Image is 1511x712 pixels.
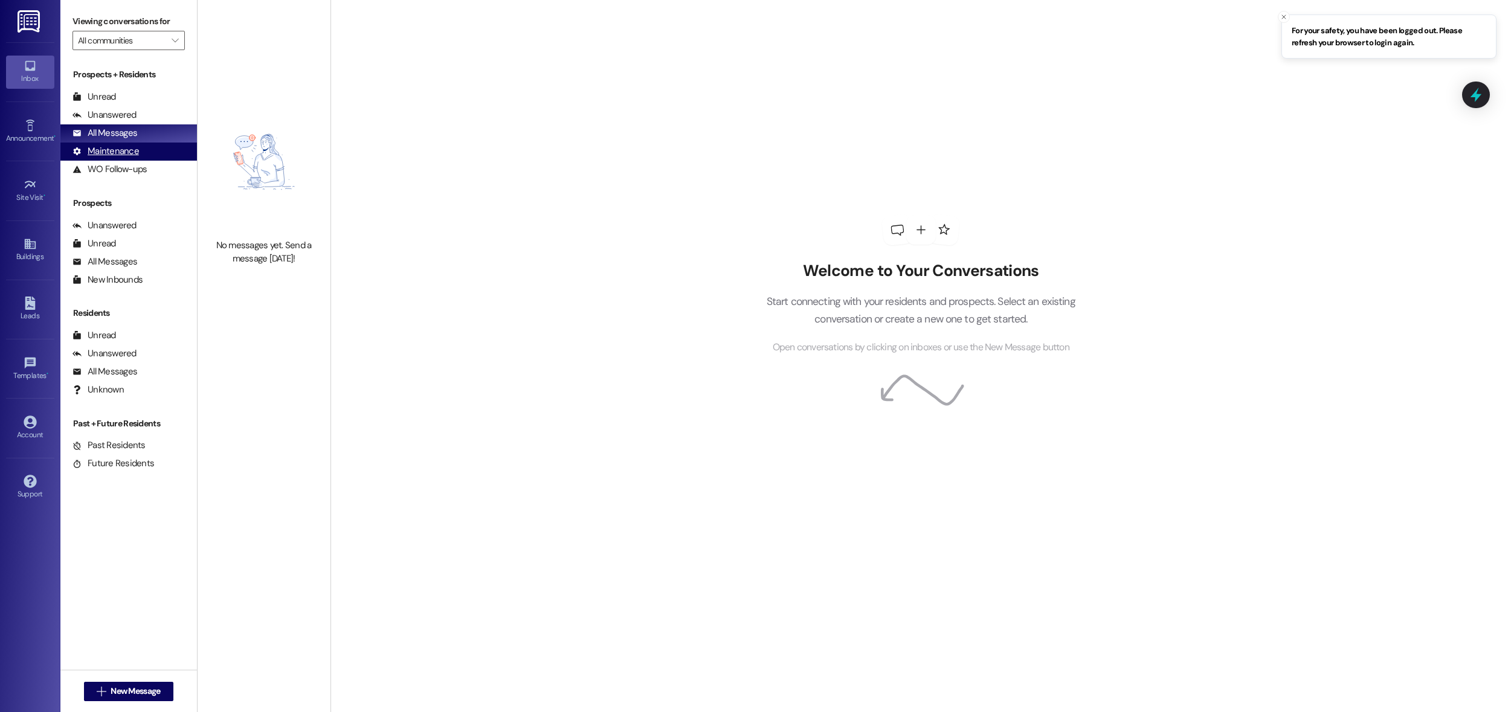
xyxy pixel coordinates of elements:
[72,439,146,452] div: Past Residents
[72,127,137,140] div: All Messages
[72,145,139,158] div: Maintenance
[6,293,54,326] a: Leads
[72,237,116,250] div: Unread
[60,417,197,430] div: Past + Future Residents
[72,219,137,232] div: Unanswered
[211,239,317,265] div: No messages yet. Send a message [DATE]!
[72,329,116,342] div: Unread
[72,163,147,176] div: WO Follow-ups
[78,31,166,50] input: All communities
[111,685,160,698] span: New Message
[47,370,48,378] span: •
[6,56,54,88] a: Inbox
[211,91,317,233] img: empty-state
[6,353,54,385] a: Templates •
[6,175,54,207] a: Site Visit •
[72,457,154,470] div: Future Residents
[60,68,197,81] div: Prospects + Residents
[72,91,116,103] div: Unread
[6,412,54,444] a: Account
[72,109,137,121] div: Unanswered
[18,10,42,33] img: ResiDesk Logo
[72,255,137,268] div: All Messages
[72,383,124,396] div: Unknown
[773,340,1069,355] span: Open conversations by clicking on inboxes or use the New Message button
[72,347,137,360] div: Unanswered
[6,234,54,266] a: Buildings
[72,274,143,286] div: New Inbounds
[748,261,1094,281] h2: Welcome to Your Conversations
[172,36,178,45] i: 
[43,191,45,200] span: •
[6,471,54,504] a: Support
[60,307,197,319] div: Residents
[1292,25,1486,48] span: For your safety, you have been logged out. Please refresh your browser to login again.
[97,687,106,696] i: 
[60,197,197,210] div: Prospects
[54,132,56,141] span: •
[1278,11,1290,23] button: Close toast
[72,365,137,378] div: All Messages
[84,682,173,701] button: New Message
[72,12,185,31] label: Viewing conversations for
[748,293,1094,327] p: Start connecting with your residents and prospects. Select an existing conversation or create a n...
